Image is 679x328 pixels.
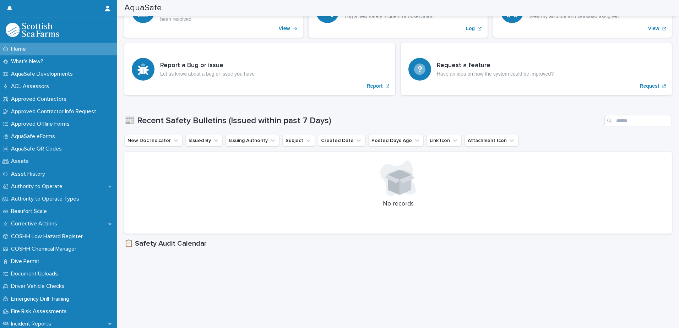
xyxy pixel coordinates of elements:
img: bPIBxiqnSb2ggTQWdOVV [6,23,59,37]
p: Assets [8,158,34,165]
p: View [279,26,290,32]
a: Request [401,43,672,95]
p: Home [8,46,32,53]
p: Fire Risk Assessments [8,308,72,315]
p: Incident Reports [8,321,57,327]
p: Dive Permit [8,258,45,265]
p: COSHH Low Hazard Register [8,233,88,240]
button: Issued By [185,135,223,146]
button: Attachment Icon [465,135,518,146]
p: Approved Contractors [8,96,72,103]
p: Report [366,83,382,89]
button: New Doc Indicator [124,135,183,146]
h3: Report a Bug or issue [160,62,255,70]
p: Approved Contractor Info Request [8,108,102,115]
button: Subject [282,135,315,146]
p: Driver Vehicle Checks [8,283,70,290]
input: Search [604,115,672,126]
p: View [648,26,659,32]
h1: 📰 Recent Safety Bulletins (Issued within past 7 Days) [124,116,602,126]
p: View my account and workload assigned [529,13,619,20]
p: Emergency Drill Training [8,296,75,302]
p: AquaSafe QR Codes [8,146,67,152]
p: Authority to Operate [8,183,68,190]
button: Issuing Authority [226,135,279,146]
p: AquaSafe Developments [8,71,78,77]
p: No records [133,200,663,208]
p: Log [466,26,475,32]
p: AquaSafe eForms [8,133,61,140]
p: What new features, improvements and pesky bugs have been resolved [160,10,295,22]
p: Have an idea on how the system could be improved? [437,71,554,77]
button: Posted Days Ago [368,135,424,146]
h1: 📋 Safety Audit Calendar [124,239,672,248]
p: Corrective Actions [8,220,63,227]
button: Created Date [318,135,365,146]
p: Document Uploads [8,270,64,277]
p: Authority to Operate Types [8,196,85,202]
button: Link Icon [427,135,462,146]
p: Approved Offline Forms [8,121,75,127]
p: Request [640,83,659,89]
p: COSHH Chemical Manager [8,246,82,252]
h2: AquaSafe [124,3,162,13]
p: What's New? [8,58,49,65]
p: Asset History [8,171,51,177]
p: ACL Assessors [8,83,55,90]
a: Report [124,43,395,95]
p: Beaufort Scale [8,208,53,215]
p: Log a new safety incident or observation [344,13,434,20]
h3: Request a feature [437,62,554,70]
p: Let us know about a bug or issue you have [160,71,255,77]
